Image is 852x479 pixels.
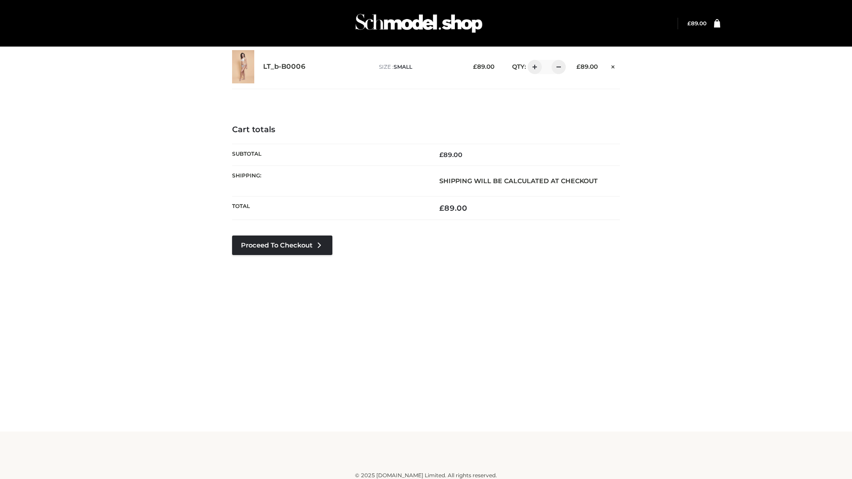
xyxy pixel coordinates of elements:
[503,60,563,74] div: QTY:
[232,50,254,83] img: LT_b-B0006 - SMALL
[439,177,598,185] strong: Shipping will be calculated at checkout
[232,236,332,255] a: Proceed to Checkout
[439,151,462,159] bdi: 89.00
[576,63,580,70] span: £
[394,63,412,70] span: SMALL
[232,144,426,165] th: Subtotal
[379,63,459,71] p: size :
[687,20,691,27] span: £
[232,125,620,135] h4: Cart totals
[439,204,444,212] span: £
[687,20,706,27] a: £89.00
[439,204,467,212] bdi: 89.00
[232,196,426,220] th: Total
[263,63,306,71] a: LT_b-B0006
[473,63,494,70] bdi: 89.00
[439,151,443,159] span: £
[473,63,477,70] span: £
[352,6,485,41] img: Schmodel Admin 964
[576,63,598,70] bdi: 89.00
[687,20,706,27] bdi: 89.00
[232,165,426,196] th: Shipping:
[607,60,620,71] a: Remove this item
